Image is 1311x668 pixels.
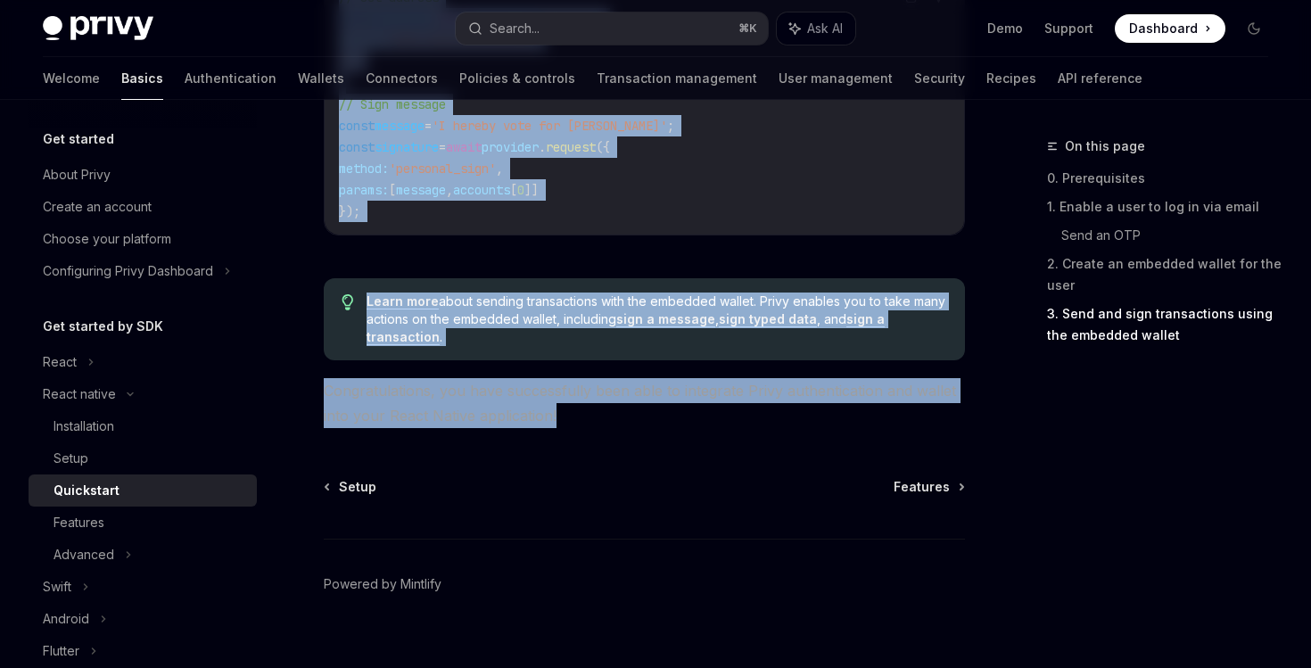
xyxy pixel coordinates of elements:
span: accounts [453,182,510,198]
span: [ [389,182,396,198]
h5: Get started by SDK [43,316,163,337]
div: Create an account [43,196,152,218]
img: dark logo [43,16,153,41]
span: await [446,139,482,155]
a: Demo [987,20,1023,37]
div: Features [54,512,104,533]
span: message [396,182,446,198]
span: , [496,161,503,177]
a: Quickstart [29,474,257,507]
a: Welcome [43,57,100,100]
a: User management [779,57,893,100]
span: message [375,118,425,134]
a: Features [894,478,963,496]
span: . [539,139,546,155]
a: Powered by Mintlify [324,575,441,593]
span: about sending transactions with the embedded wallet. Privy enables you to take many actions on th... [367,293,947,346]
button: Search...⌘K [456,12,767,45]
a: 2. Create an embedded wallet for the user [1047,250,1282,300]
span: = [425,118,432,134]
div: Setup [54,448,88,469]
span: Dashboard [1129,20,1198,37]
span: Ask AI [807,20,843,37]
span: 'personal_sign' [389,161,496,177]
div: Search... [490,18,540,39]
div: Configuring Privy Dashboard [43,260,213,282]
span: Congratulations, you have successfully been able to integrate Privy authentication and wallet int... [324,378,965,428]
div: Choose your platform [43,228,171,250]
a: Policies & controls [459,57,575,100]
div: Android [43,608,89,630]
a: Recipes [986,57,1036,100]
span: On this page [1065,136,1145,157]
span: 0 [517,182,524,198]
span: [ [510,182,517,198]
span: ; [667,118,674,134]
div: Swift [43,576,71,598]
div: Flutter [43,640,79,662]
a: Learn more [367,293,439,309]
a: Connectors [366,57,438,100]
a: Choose your platform [29,223,257,255]
span: = [439,139,446,155]
a: 3. Send and sign transactions using the embedded wallet [1047,300,1282,350]
a: Security [914,57,965,100]
span: }); [339,203,360,219]
span: provider [482,139,539,155]
span: Setup [339,478,376,496]
span: ]] [524,182,539,198]
a: Send an OTP [1061,221,1282,250]
span: const [339,139,375,155]
span: ({ [596,139,610,155]
a: Features [29,507,257,539]
a: 0. Prerequisites [1047,164,1282,193]
a: Dashboard [1115,14,1225,43]
span: params: [339,182,389,198]
div: Installation [54,416,114,437]
span: Features [894,478,950,496]
span: request [546,139,596,155]
a: 1. Enable a user to log in via email [1047,193,1282,221]
span: method: [339,161,389,177]
span: signature [375,139,439,155]
svg: Tip [342,294,354,310]
div: Quickstart [54,480,120,501]
span: // Sign message [339,96,446,112]
h5: Get started [43,128,114,150]
button: Ask AI [777,12,855,45]
a: Create an account [29,191,257,223]
a: Installation [29,410,257,442]
div: React native [43,383,116,405]
a: Setup [29,442,257,474]
a: sign typed data [719,311,817,327]
div: React [43,351,77,373]
button: Toggle dark mode [1240,14,1268,43]
span: ⌘ K [738,21,757,36]
span: 'I hereby vote for [PERSON_NAME]' [432,118,667,134]
span: const [339,118,375,134]
a: Authentication [185,57,276,100]
span: , [446,182,453,198]
a: Wallets [298,57,344,100]
a: sign a message [616,311,715,327]
a: API reference [1058,57,1142,100]
a: Basics [121,57,163,100]
a: Support [1044,20,1093,37]
a: Transaction management [597,57,757,100]
div: Advanced [54,544,114,565]
a: About Privy [29,159,257,191]
div: About Privy [43,164,111,186]
a: Setup [326,478,376,496]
